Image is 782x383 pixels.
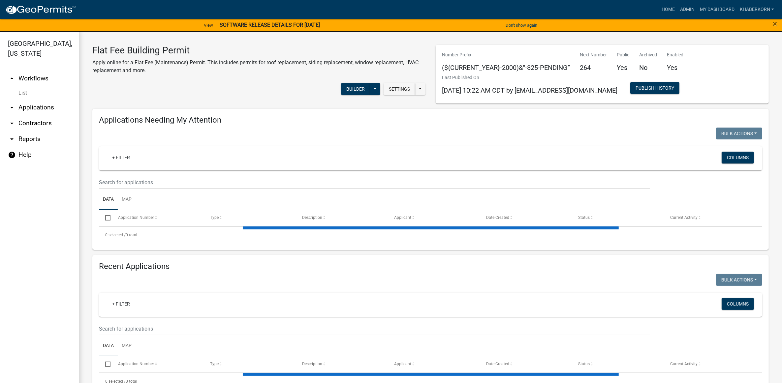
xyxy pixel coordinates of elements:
span: Status [578,362,590,366]
datatable-header-cell: Status [572,356,664,372]
a: View [201,20,216,31]
span: [DATE] 10:22 AM CDT by [EMAIL_ADDRESS][DOMAIN_NAME] [442,86,618,94]
p: Public [617,51,630,58]
button: Don't show again [503,20,540,31]
datatable-header-cell: Description [296,356,388,372]
i: help [8,151,16,159]
span: × [773,19,777,28]
input: Search for applications [99,322,650,336]
p: Number Prefix [442,51,570,58]
datatable-header-cell: Status [572,210,664,226]
button: Bulk Actions [716,128,762,139]
datatable-header-cell: Application Number [111,356,203,372]
span: Applicant [394,215,411,220]
a: Map [118,189,136,210]
i: arrow_drop_down [8,103,16,111]
datatable-header-cell: Current Activity [664,356,756,372]
datatable-header-cell: Application Number [111,210,203,226]
h5: Yes [617,64,630,72]
span: Status [578,215,590,220]
span: Type [210,215,219,220]
h4: Recent Applications [99,262,762,271]
p: Archived [640,51,657,58]
span: Application Number [118,362,154,366]
button: Columns [722,152,754,163]
datatable-header-cell: Type [203,210,296,226]
datatable-header-cell: Select [99,356,111,372]
datatable-header-cell: Description [296,210,388,226]
datatable-header-cell: Date Created [480,210,572,226]
button: Builder [341,83,370,95]
a: Data [99,336,118,357]
input: Search for applications [99,176,650,189]
button: Publish History [630,82,679,94]
button: Columns [722,298,754,310]
h5: 264 [580,64,607,72]
p: Next Number [580,51,607,58]
span: Description [302,362,322,366]
span: Date Created [486,215,509,220]
span: Type [210,362,219,366]
span: Current Activity [670,362,698,366]
span: Date Created [486,362,509,366]
strong: SOFTWARE RELEASE DETAILS FOR [DATE] [220,22,320,28]
button: Bulk Actions [716,274,762,286]
h5: Yes [667,64,684,72]
i: arrow_drop_down [8,119,16,127]
p: Last Published On [442,74,618,81]
h4: Applications Needing My Attention [99,115,762,125]
a: Home [659,3,677,16]
a: + Filter [107,152,135,163]
a: My Dashboard [697,3,737,16]
datatable-header-cell: Select [99,210,111,226]
p: Enabled [667,51,684,58]
span: Description [302,215,322,220]
span: Applicant [394,362,411,366]
datatable-header-cell: Type [203,356,296,372]
wm-modal-confirm: Workflow Publish History [630,86,679,91]
datatable-header-cell: Applicant [388,210,480,226]
h5: No [640,64,657,72]
datatable-header-cell: Applicant [388,356,480,372]
span: Application Number [118,215,154,220]
p: Apply online for a Flat Fee (Maintenance) Permit. This includes permits for roof replacement, sid... [92,59,426,74]
button: Close [773,20,777,28]
a: Data [99,189,118,210]
a: Map [118,336,136,357]
span: Current Activity [670,215,698,220]
datatable-header-cell: Current Activity [664,210,756,226]
datatable-header-cell: Date Created [480,356,572,372]
i: arrow_drop_down [8,135,16,143]
div: 0 total [99,227,762,243]
i: arrow_drop_up [8,74,16,82]
span: 0 selected / [105,233,126,237]
h3: Flat Fee Building Permit [92,45,426,56]
button: Settings [384,83,415,95]
a: + Filter [107,298,135,310]
h5: (${CURRENT_YEAR}-2000)&“-825-PENDING” [442,64,570,72]
a: khaberkorn [737,3,777,16]
a: Admin [677,3,697,16]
